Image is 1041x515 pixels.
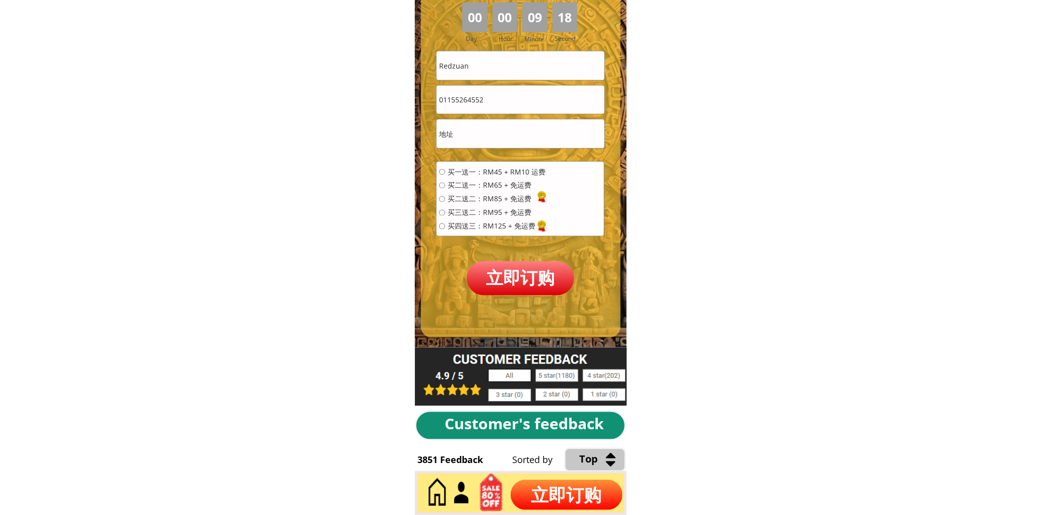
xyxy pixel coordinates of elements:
[524,34,546,44] h3: Minute
[437,51,604,80] input: 姓名
[448,209,545,216] span: 买三送二：RM95 + 免运费
[418,453,498,468] div: 3851 Feedback
[513,453,749,468] div: Sorted by
[466,34,491,43] h3: Day
[511,480,623,510] p: 立即订购
[448,196,545,203] span: 买二送二：RM85 + 免运费
[499,34,520,43] h3: Hour
[448,223,545,230] span: 买四送三：RM125 + 免运费
[448,168,545,176] span: 买一送一：RM45 + RM10 运费
[437,86,604,114] input: 电话
[448,182,545,189] span: 买二送一：RM65 + 免运费
[437,120,604,148] input: 地址
[580,451,670,468] div: Top
[555,34,580,43] h3: Second
[467,261,575,295] p: 立即订购
[445,412,612,436] div: Customer's feedback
